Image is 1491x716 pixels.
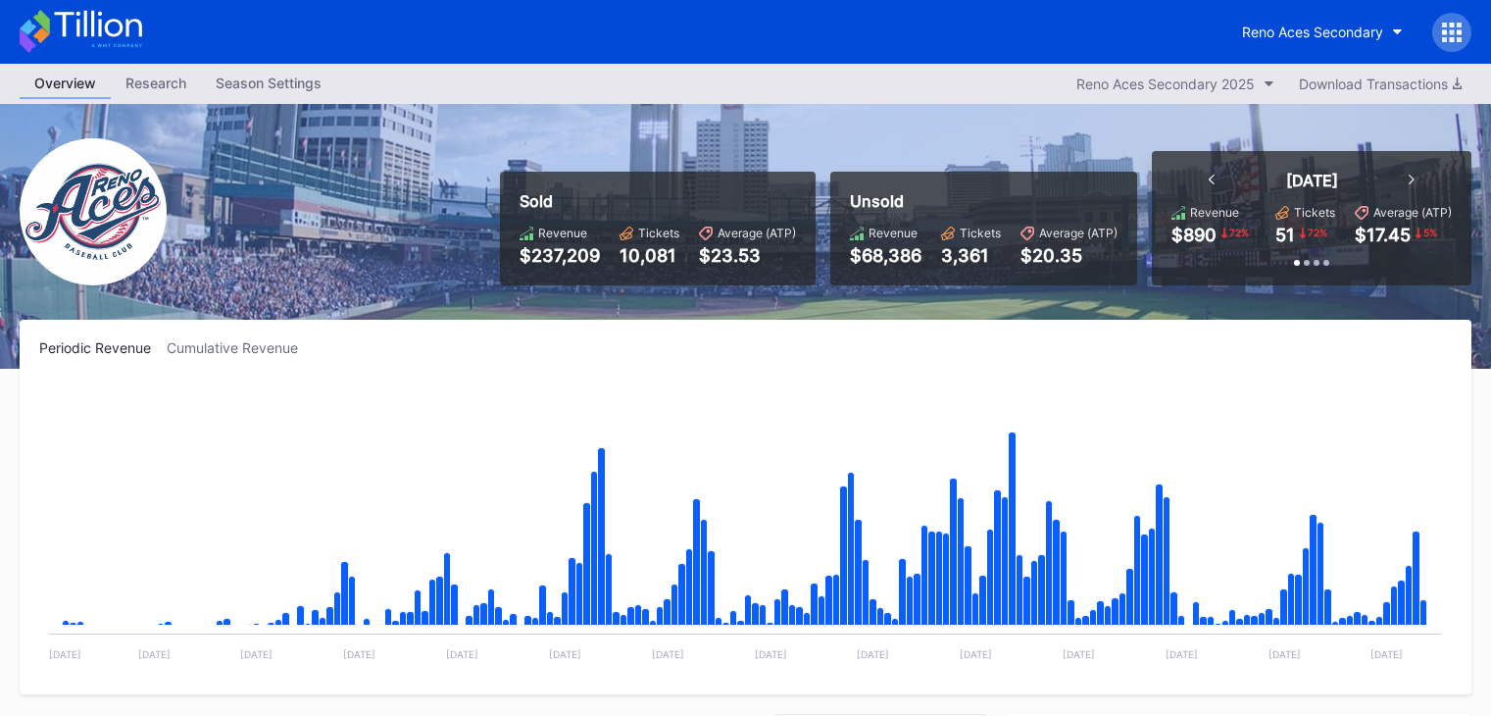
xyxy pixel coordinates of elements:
[1373,205,1452,220] div: Average (ATP)
[1190,205,1239,220] div: Revenue
[111,69,201,97] div: Research
[960,226,1001,240] div: Tickets
[538,226,587,240] div: Revenue
[1076,76,1255,92] div: Reno Aces Secondary 2025
[1242,24,1383,40] div: Reno Aces Secondary
[138,648,171,660] text: [DATE]
[620,245,679,266] div: 10,081
[39,381,1451,675] svg: Chart title
[1227,225,1251,240] div: 72 %
[699,245,796,266] div: $23.53
[941,245,1001,266] div: 3,361
[850,191,1118,211] div: Unsold
[1227,14,1417,50] button: Reno Aces Secondary
[1275,225,1295,245] div: 51
[1063,648,1095,660] text: [DATE]
[652,648,684,660] text: [DATE]
[1294,205,1335,220] div: Tickets
[1171,225,1217,245] div: $890
[201,69,336,97] div: Season Settings
[1299,76,1462,92] div: Download Transactions
[1421,225,1439,240] div: 5 %
[1268,648,1301,660] text: [DATE]
[240,648,273,660] text: [DATE]
[111,69,201,99] a: Research
[39,339,167,356] div: Periodic Revenue
[850,245,921,266] div: $68,386
[520,191,796,211] div: Sold
[1355,225,1411,245] div: $17.45
[201,69,336,99] a: Season Settings
[20,69,111,99] a: Overview
[1289,71,1471,97] button: Download Transactions
[20,138,167,285] img: RenoAces.png
[446,648,478,660] text: [DATE]
[1370,648,1403,660] text: [DATE]
[1286,171,1338,190] div: [DATE]
[520,245,600,266] div: $237,209
[960,648,992,660] text: [DATE]
[857,648,889,660] text: [DATE]
[167,339,314,356] div: Cumulative Revenue
[1039,226,1118,240] div: Average (ATP)
[343,648,375,660] text: [DATE]
[755,648,787,660] text: [DATE]
[1067,71,1284,97] button: Reno Aces Secondary 2025
[718,226,796,240] div: Average (ATP)
[1306,225,1329,240] div: 72 %
[1166,648,1198,660] text: [DATE]
[549,648,581,660] text: [DATE]
[638,226,679,240] div: Tickets
[49,648,81,660] text: [DATE]
[1020,245,1118,266] div: $20.35
[869,226,918,240] div: Revenue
